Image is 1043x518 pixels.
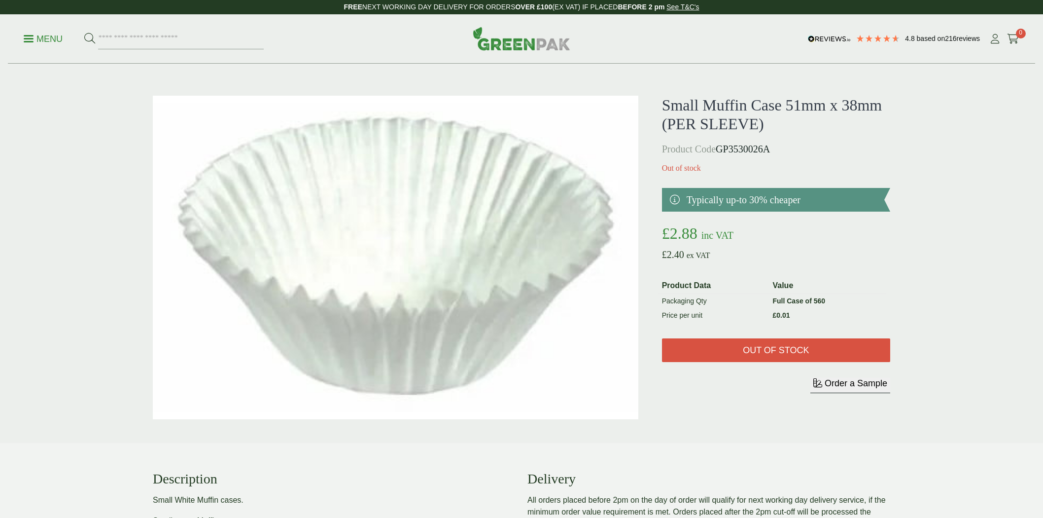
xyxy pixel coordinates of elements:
strong: FREE [344,3,362,11]
strong: OVER £100 [515,3,552,11]
span: Out of stock [743,345,809,356]
span: £ [662,249,667,260]
td: Price per unit [658,308,769,323]
span: ex VAT [687,251,710,259]
span: Based on [917,35,945,42]
span: £ [662,224,670,242]
p: Small White Muffin cases. [153,494,516,506]
h3: Delivery [527,471,890,487]
th: Value [768,278,886,294]
img: 3530026 Small Muffin Case 51 X 38mm [153,96,638,419]
a: See T&C's [666,3,699,11]
p: Out of stock [662,162,890,174]
h1: Small Muffin Case 51mm x 38mm (PER SLEEVE) [662,96,890,134]
bdi: 2.40 [662,249,684,260]
bdi: 0.01 [772,311,790,319]
span: 216 [945,35,956,42]
img: GreenPak Supplies [473,27,570,50]
p: GP3530026A [662,142,890,156]
strong: Full Case of 560 [772,297,825,305]
bdi: 2.88 [662,224,697,242]
span: reviews [957,35,980,42]
span: 4.8 [905,35,916,42]
span: £ [772,311,776,319]
span: Product Code [662,144,716,154]
strong: BEFORE 2 pm [618,3,664,11]
a: 0 [1007,32,1019,46]
p: Menu [24,33,63,45]
button: Order a Sample [810,378,890,393]
i: My Account [989,34,1001,44]
img: REVIEWS.io [808,36,851,42]
span: inc VAT [701,230,733,241]
div: 4.79 Stars [856,34,900,43]
td: Packaging Qty [658,294,769,308]
h3: Description [153,471,516,487]
span: Order a Sample [825,378,887,388]
i: Cart [1007,34,1019,44]
th: Product Data [658,278,769,294]
a: Menu [24,33,63,43]
span: 0 [1016,29,1026,38]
